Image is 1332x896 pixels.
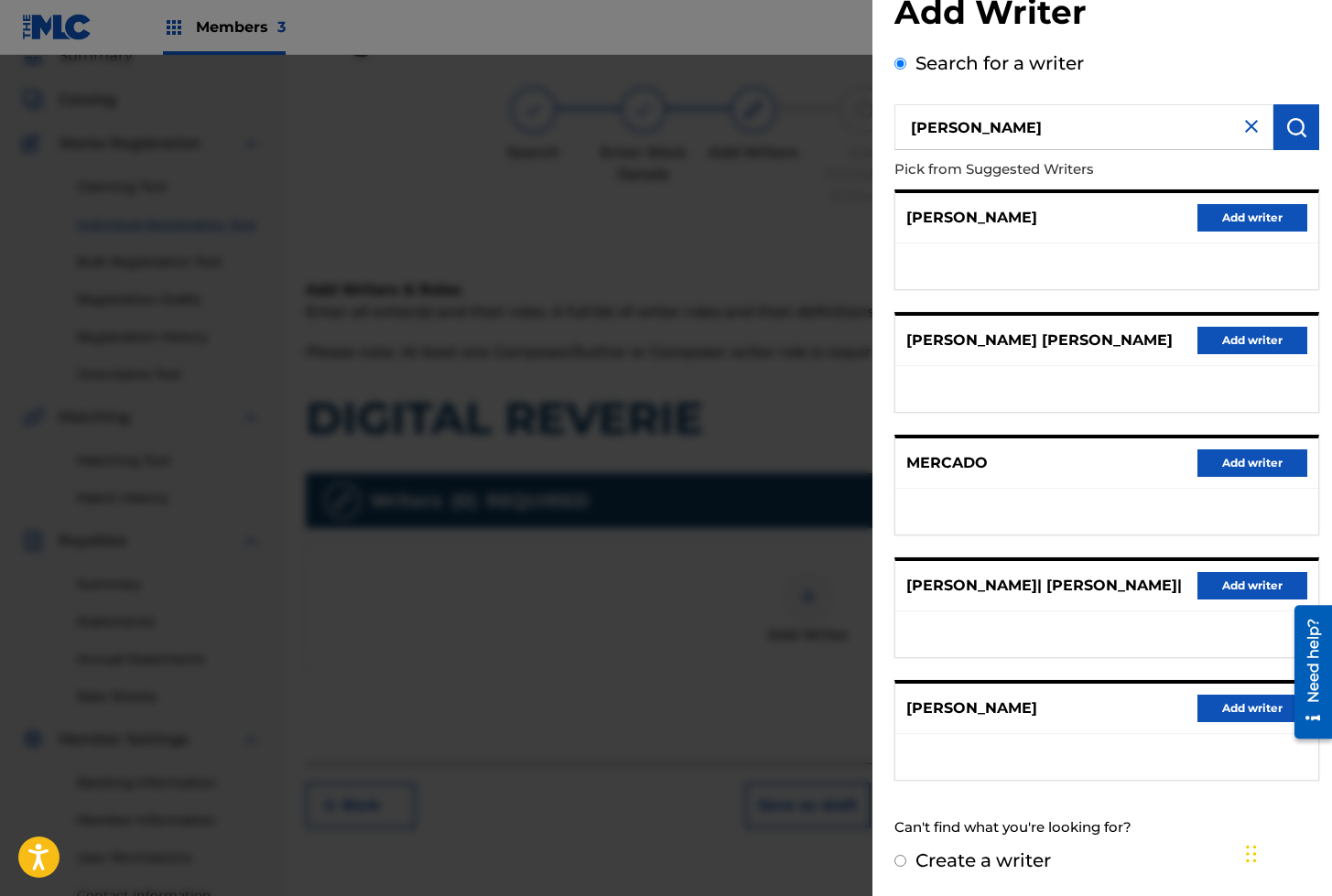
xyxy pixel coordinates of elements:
span: Members [196,16,286,38]
iframe: Chat Widget [1240,808,1332,896]
button: Add writer [1197,449,1307,477]
iframe: Resource Center [1281,599,1332,746]
input: Search writer's name or IPI Number [894,104,1273,150]
label: Search for a writer [915,52,1084,74]
button: Add writer [1197,695,1307,722]
p: [PERSON_NAME] [PERSON_NAME] [906,329,1173,351]
img: MLC Logo [22,14,92,40]
div: Drag [1246,826,1257,881]
p: Pick from Suggested Writers [894,150,1215,189]
span: 3 [277,18,286,36]
button: Add writer [1197,204,1307,232]
label: Create a writer [915,849,1051,871]
img: close [1240,115,1262,137]
p: MERCADO [906,452,988,474]
p: [PERSON_NAME] [906,207,1037,229]
p: [PERSON_NAME] [906,697,1037,719]
img: Search Works [1285,116,1307,138]
button: Add writer [1197,327,1307,354]
button: Add writer [1197,572,1307,599]
p: [PERSON_NAME]| [PERSON_NAME]| [906,575,1182,597]
img: Top Rightsholders [163,16,185,38]
div: Can't find what you're looking for? [894,808,1319,847]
